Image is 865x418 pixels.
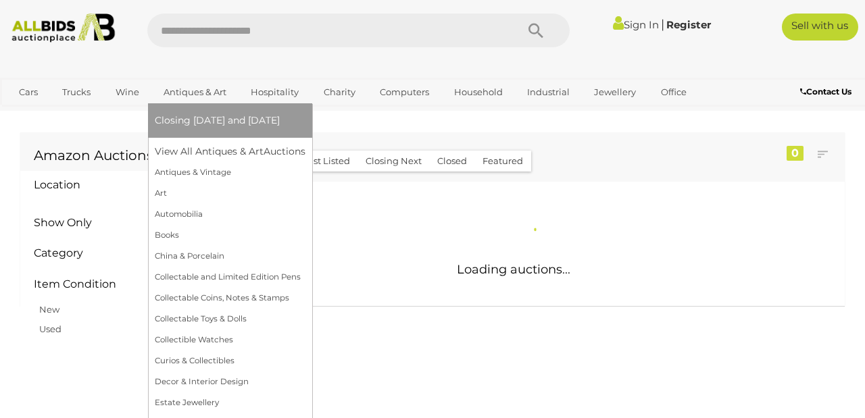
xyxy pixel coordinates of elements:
h4: Location [34,179,143,191]
a: Contact Us [800,84,855,99]
a: Used [39,323,61,334]
a: Register [666,18,711,31]
h1: Amazon Auctions [34,148,168,163]
a: Cars [10,81,47,103]
a: Hospitality [242,81,307,103]
div: 0 [787,146,804,161]
a: New [39,304,59,315]
h4: Item Condition [34,278,143,290]
img: Allbids.com.au [6,14,120,43]
button: Featured [474,151,531,172]
a: Sign In [613,18,659,31]
span: Loading auctions... [457,262,570,277]
b: Contact Us [800,86,851,97]
a: [GEOGRAPHIC_DATA] [62,103,176,126]
h4: Category [34,247,143,259]
h4: Show Only [34,217,143,229]
a: Office [652,81,695,103]
a: Computers [371,81,438,103]
a: Jewellery [585,81,645,103]
button: Closed [429,151,475,172]
a: Household [445,81,512,103]
a: Charity [315,81,364,103]
a: Wine [107,81,148,103]
a: Trucks [53,81,99,103]
a: Antiques & Art [155,81,235,103]
a: Industrial [518,81,578,103]
a: Sell with us [782,14,858,41]
button: Search [502,14,570,47]
button: Just Listed [295,151,358,172]
a: Sports [10,103,55,126]
span: | [661,17,664,32]
button: Closing Next [357,151,430,172]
